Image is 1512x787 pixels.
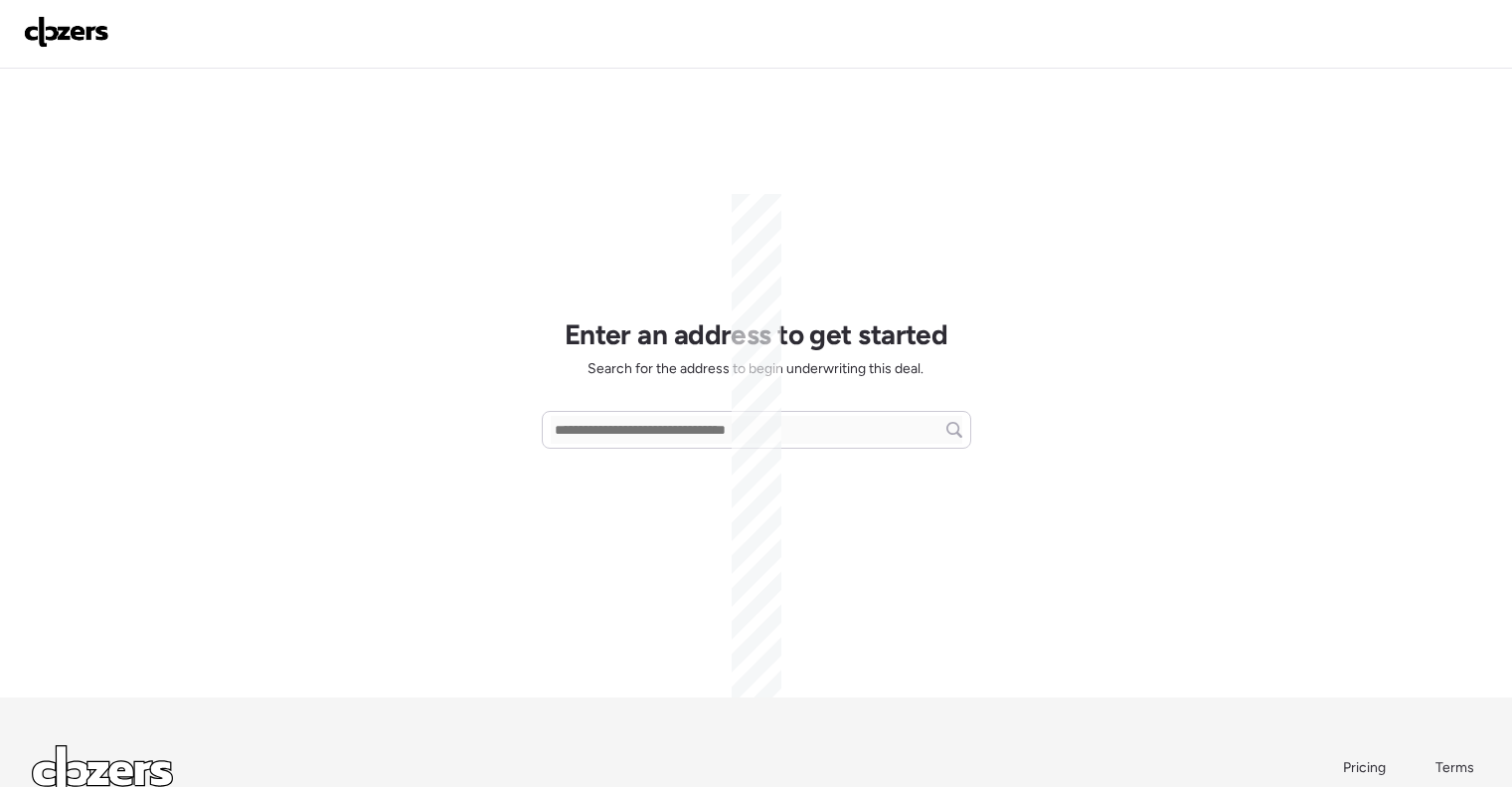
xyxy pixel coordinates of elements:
img: Logo [24,16,109,48]
a: Terms [1435,758,1480,778]
h1: Enter an address to get started [565,317,948,351]
span: Terms [1435,759,1474,776]
a: Pricing [1343,758,1388,778]
span: Search for the address to begin underwriting this deal. [588,359,924,379]
span: Pricing [1343,759,1386,776]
